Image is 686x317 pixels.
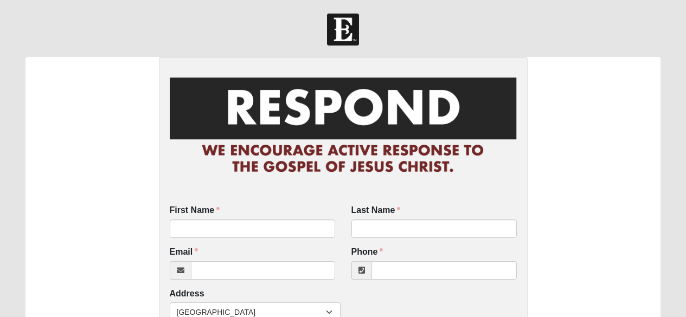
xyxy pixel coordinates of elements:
[170,68,517,184] img: RespondCardHeader.png
[351,246,383,258] label: Phone
[327,14,359,46] img: Church of Eleven22 Logo
[170,204,220,217] label: First Name
[170,246,198,258] label: Email
[170,288,204,300] label: Address
[351,204,401,217] label: Last Name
